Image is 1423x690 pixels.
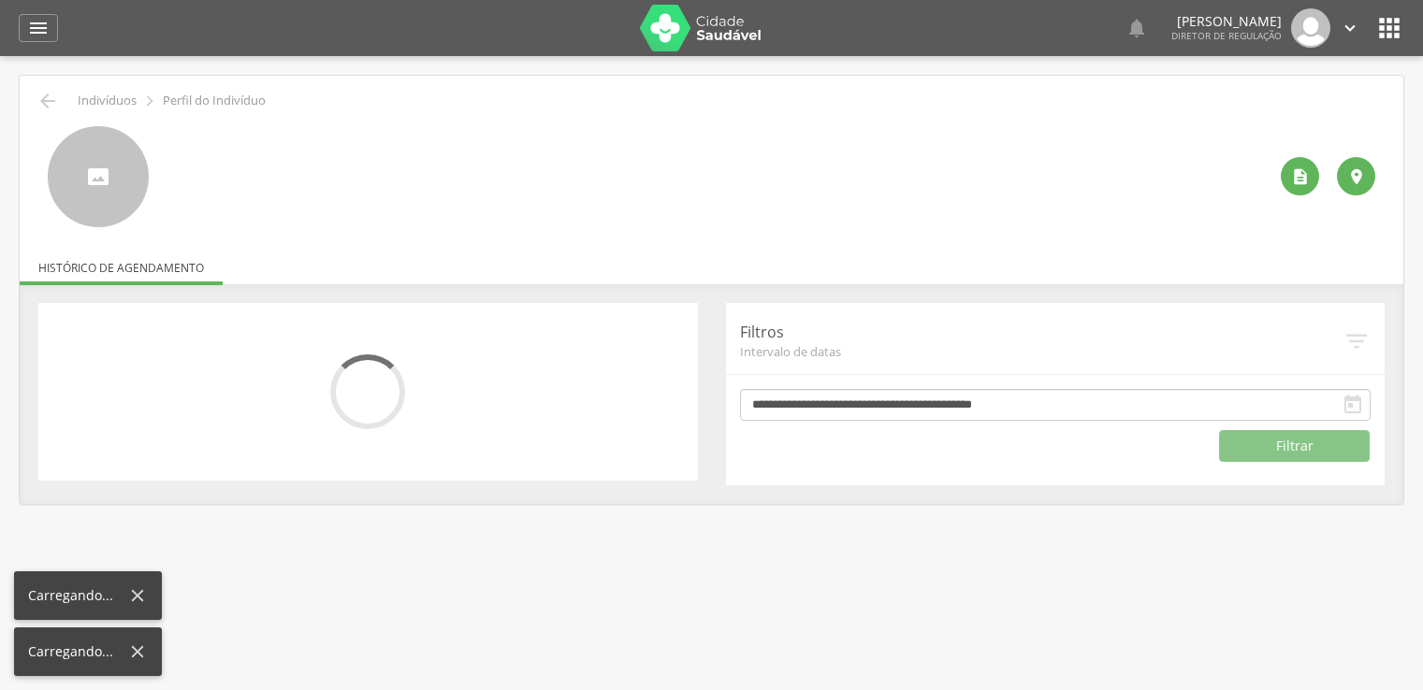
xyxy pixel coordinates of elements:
p: Perfil do Indivíduo [163,93,266,108]
div: Localização [1337,157,1375,195]
i:  [1291,167,1310,186]
button: Filtrar [1219,430,1370,462]
i:  [1125,17,1148,39]
i:  [27,17,50,39]
i:  [139,91,160,111]
div: Carregando... [28,642,127,661]
p: [PERSON_NAME] [1171,15,1282,28]
i:  [1340,18,1360,38]
p: Filtros [740,322,1343,343]
a:  [19,14,58,42]
span: Diretor de regulação [1171,29,1282,42]
i:  [1342,394,1364,416]
a:  [1125,8,1148,48]
i: Voltar [36,90,59,112]
i:  [1343,327,1371,355]
div: Carregando... [28,586,127,605]
i:  [1347,167,1366,186]
span: Intervalo de datas [740,343,1343,360]
p: Indivíduos [78,93,137,108]
div: Ver histórico de cadastramento [1281,157,1319,195]
a:  [1340,8,1360,48]
i:  [1374,13,1404,43]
